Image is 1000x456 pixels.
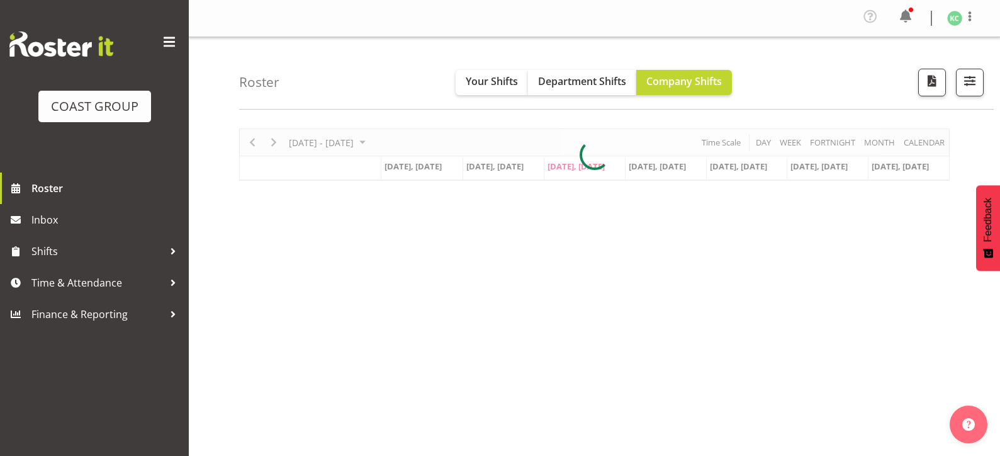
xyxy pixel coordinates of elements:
[538,74,626,88] span: Department Shifts
[456,70,528,95] button: Your Shifts
[31,179,183,198] span: Roster
[956,69,984,96] button: Filter Shifts
[646,74,722,88] span: Company Shifts
[918,69,946,96] button: Download a PDF of the roster according to the set date range.
[976,185,1000,271] button: Feedback - Show survey
[982,198,994,242] span: Feedback
[51,97,138,116] div: COAST GROUP
[466,74,518,88] span: Your Shifts
[31,305,164,324] span: Finance & Reporting
[962,418,975,431] img: help-xxl-2.png
[636,70,732,95] button: Company Shifts
[239,75,279,89] h4: Roster
[31,273,164,292] span: Time & Attendance
[9,31,113,57] img: Rosterit website logo
[528,70,636,95] button: Department Shifts
[31,210,183,229] span: Inbox
[947,11,962,26] img: katongo-chituta1136.jpg
[31,242,164,261] span: Shifts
